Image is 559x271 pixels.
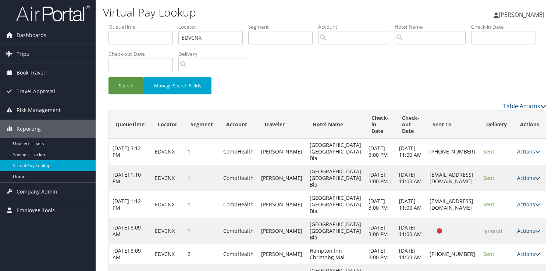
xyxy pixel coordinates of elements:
td: [PERSON_NAME] [257,165,306,191]
img: airportal-logo.png [16,5,90,22]
button: Search [108,77,144,94]
span: Sent [483,148,494,155]
td: EDVCNX [151,191,184,218]
span: Company Admin [17,183,57,201]
span: Employee Tools [17,201,55,220]
td: [DATE] 11:00 AM [395,244,426,264]
th: Account: activate to sort column ascending [220,111,257,138]
label: Check-out Date [108,50,178,58]
td: 1 [184,218,220,244]
span: Sent [483,174,494,181]
span: Reporting [17,120,41,138]
td: [DATE] 8:09 AM [109,218,151,244]
td: [PERSON_NAME] [257,138,306,165]
td: [DATE] 1:10 PM [109,165,151,191]
td: 1 [184,138,220,165]
th: QueueTime: activate to sort column ascending [109,111,151,138]
td: [EMAIL_ADDRESS][DOMAIN_NAME] [426,165,480,191]
label: Segment [248,23,318,30]
td: CompHealth [220,244,257,264]
td: [GEOGRAPHIC_DATA] [GEOGRAPHIC_DATA] Bla [306,165,365,191]
span: Travel Approval [17,82,55,101]
label: QueueTime [108,23,178,30]
label: Hotel Name [395,23,471,30]
td: [DATE] 11:00 AM [395,165,426,191]
th: Sent To: activate to sort column ascending [426,111,480,138]
a: [PERSON_NAME] [494,4,552,26]
span: Trips [17,45,29,63]
button: Manage Search Fields [144,77,211,94]
td: [DATE] 11:00 AM [395,191,426,218]
span: Dashboards [17,26,46,44]
th: Traveler: activate to sort column ascending [257,111,306,138]
td: EDVCNX [151,138,184,165]
td: [GEOGRAPHIC_DATA] [GEOGRAPHIC_DATA] Bla [306,138,365,165]
td: Hampton Inn Christnbg Mal [306,244,365,264]
label: Account [318,23,395,30]
th: Hotel Name: activate to sort column ascending [306,111,365,138]
label: Locator [178,23,248,30]
td: [EMAIL_ADDRESS][DOMAIN_NAME] [426,191,480,218]
td: [PERSON_NAME] [257,244,306,264]
td: [PERSON_NAME] [257,218,306,244]
a: Actions [517,201,540,208]
td: [DATE] 3:00 PM [365,244,395,264]
td: [PHONE_NUMBER] [426,138,480,165]
td: 2 [184,244,220,264]
td: [PERSON_NAME] [257,191,306,218]
td: EDVCNX [151,165,184,191]
label: Check-in Date [471,23,541,30]
td: [DATE] 11:00 AM [395,218,426,244]
label: Delivery [178,50,255,58]
span: Risk Management [17,101,61,119]
td: 1 [184,165,220,191]
td: [DATE] 3:12 PM [109,138,151,165]
td: CompHealth [220,218,257,244]
span: Ignored [483,227,502,234]
th: Delivery: activate to sort column ascending [480,111,513,138]
td: [DATE] 1:12 PM [109,191,151,218]
td: CompHealth [220,191,257,218]
td: [DATE] 3:00 PM [365,138,395,165]
a: Table Actions [503,102,546,110]
td: CompHealth [220,138,257,165]
td: [GEOGRAPHIC_DATA] [GEOGRAPHIC_DATA] Bla [306,218,365,244]
h1: Virtual Pay Lookup [103,5,402,20]
th: Check-in Date: activate to sort column ascending [365,111,395,138]
th: Locator: activate to sort column ascending [151,111,184,138]
td: [DATE] 3:00 PM [365,165,395,191]
td: [DATE] 3:00 PM [365,218,395,244]
td: [GEOGRAPHIC_DATA] [GEOGRAPHIC_DATA] Bla [306,191,365,218]
td: [DATE] 11:00 AM [395,138,426,165]
td: [PHONE_NUMBER] [426,244,480,264]
td: EDVCNX [151,244,184,264]
span: Book Travel [17,64,45,82]
span: Sent [483,201,494,208]
th: Actions [513,111,546,138]
a: Actions [517,174,540,181]
td: CompHealth [220,165,257,191]
td: [DATE] 3:00 PM [365,191,395,218]
a: Actions [517,227,540,234]
span: Sent [483,250,494,257]
td: 1 [184,191,220,218]
a: Actions [517,148,540,155]
span: [PERSON_NAME] [499,11,544,19]
td: EDVCNX [151,218,184,244]
a: Actions [517,250,540,257]
th: Check-out Date: activate to sort column ascending [395,111,426,138]
th: Segment: activate to sort column ascending [184,111,220,138]
td: [DATE] 8:09 AM [109,244,151,264]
